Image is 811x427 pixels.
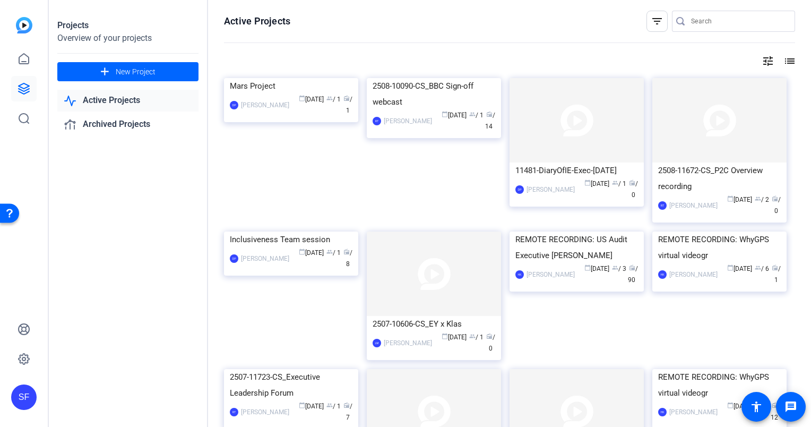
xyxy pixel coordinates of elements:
[772,264,778,271] span: radio
[343,402,350,408] span: radio
[299,403,324,410] span: [DATE]
[299,95,305,101] span: calendar_today
[658,201,667,210] div: RT
[784,400,797,413] mat-icon: message
[373,339,381,347] div: LM
[373,78,495,110] div: 2508-10090-CS_BBC Sign-off webcast
[772,195,778,202] span: radio
[772,196,781,215] span: / 0
[343,249,350,255] span: radio
[727,264,734,271] span: calendar_today
[658,163,781,194] div: 2508-11672-CS_P2C Overview recording
[771,403,781,421] span: / 12
[658,408,667,416] div: HK
[230,101,238,109] div: DP
[384,338,432,348] div: [PERSON_NAME]
[772,402,778,408] span: radio
[651,15,663,28] mat-icon: filter_list
[727,265,752,272] span: [DATE]
[750,400,763,413] mat-icon: accessibility
[755,195,761,202] span: group
[442,334,467,341] span: [DATE]
[658,270,667,279] div: HK
[584,180,591,186] span: calendar_today
[299,249,324,257] span: [DATE]
[326,95,333,101] span: group
[628,265,638,284] span: / 90
[16,17,32,33] img: blue-gradient.svg
[442,333,448,339] span: calendar_today
[98,65,111,79] mat-icon: add
[691,15,787,28] input: Search
[515,232,638,263] div: REMOTE RECORDING: US Audit Executive [PERSON_NAME]
[11,385,37,410] div: SF
[755,196,769,203] span: / 2
[57,32,199,45] div: Overview of your projects
[57,62,199,81] button: New Project
[755,264,761,271] span: group
[299,402,305,408] span: calendar_today
[230,369,352,401] div: 2507-11723-CS_Executive Leadership Forum
[527,184,575,195] div: [PERSON_NAME]
[326,249,333,255] span: group
[755,265,769,272] span: / 6
[669,269,718,280] div: [PERSON_NAME]
[762,55,774,67] mat-icon: tune
[384,116,432,126] div: [PERSON_NAME]
[486,334,495,352] span: / 0
[326,96,341,103] span: / 1
[629,264,635,271] span: radio
[669,200,718,211] div: [PERSON_NAME]
[727,195,734,202] span: calendar_today
[299,249,305,255] span: calendar_today
[515,270,524,279] div: HK
[373,316,495,332] div: 2507-10606-CS_EY x Klas
[326,403,341,410] span: / 1
[727,403,752,410] span: [DATE]
[612,264,618,271] span: group
[442,112,467,119] span: [DATE]
[527,269,575,280] div: [PERSON_NAME]
[230,78,352,94] div: Mars Project
[230,254,238,263] div: DP
[772,265,781,284] span: / 1
[230,232,352,247] div: Inclusiveness Team session
[241,407,289,417] div: [PERSON_NAME]
[469,334,484,341] span: / 1
[486,111,493,117] span: radio
[727,402,734,408] span: calendar_today
[241,253,289,264] div: [PERSON_NAME]
[57,19,199,32] div: Projects
[782,55,795,67] mat-icon: list
[485,112,495,130] span: / 14
[469,333,476,339] span: group
[343,249,352,268] span: / 8
[230,408,238,416] div: RT
[515,163,638,178] div: 11481-DiaryOfIE-Exec-[DATE]
[224,15,290,28] h1: Active Projects
[326,249,341,257] span: / 1
[658,369,781,401] div: REMOTE RECORDING: WhyGPS virtual videogr
[584,264,591,271] span: calendar_today
[669,407,718,417] div: [PERSON_NAME]
[442,111,448,117] span: calendar_today
[612,180,618,186] span: group
[584,265,609,272] span: [DATE]
[343,96,352,114] span: / 1
[612,265,626,272] span: / 3
[629,180,635,186] span: radio
[326,402,333,408] span: group
[658,232,781,263] div: REMOTE RECORDING: WhyGPS virtual videogr
[469,111,476,117] span: group
[116,66,156,78] span: New Project
[727,196,752,203] span: [DATE]
[57,114,199,135] a: Archived Projects
[373,117,381,125] div: RT
[612,180,626,187] span: / 1
[57,90,199,112] a: Active Projects
[343,95,350,101] span: radio
[469,112,484,119] span: / 1
[486,333,493,339] span: radio
[584,180,609,187] span: [DATE]
[515,185,524,194] div: DP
